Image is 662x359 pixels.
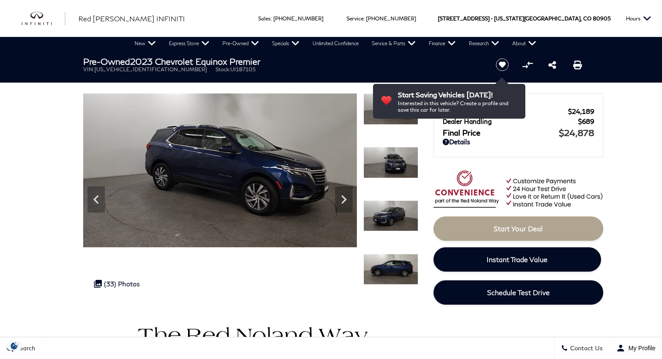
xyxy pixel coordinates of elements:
[4,341,24,350] img: Opt-Out Icon
[548,60,556,70] a: Share this Pre-Owned 2023 Chevrolet Equinox Premier
[573,60,582,70] a: Print this Pre-Owned 2023 Chevrolet Equinox Premier
[443,107,568,115] span: Red [PERSON_NAME]
[365,37,422,50] a: Service & Parts
[13,345,35,352] span: Search
[559,127,594,138] span: $24,878
[87,186,105,213] div: Previous
[625,345,655,352] span: My Profile
[363,15,365,22] span: :
[433,280,603,305] a: Schedule Test Drive
[568,107,594,115] span: $24,189
[443,127,594,138] a: Final Price $24,878
[363,93,418,125] img: Used 2023 Blue Glow Metallic Chevrolet Premier image 2
[83,66,94,73] span: VIN:
[443,107,594,115] a: Red [PERSON_NAME] $24,189
[487,255,548,263] span: Instant Trade Value
[422,37,462,50] a: Finance
[162,37,216,50] a: Express Store
[4,341,24,350] section: Click to Open Cookie Consent Modal
[78,14,185,23] span: Red [PERSON_NAME] INFINITI
[443,138,594,146] a: Details
[363,200,418,232] img: Used 2023 Blue Glow Metallic Chevrolet Premier image 4
[578,117,594,125] span: $689
[494,224,543,233] span: Start Your Deal
[94,66,207,73] span: [US_VEHICLE_IDENTIFICATION_NUMBER]
[363,254,418,285] img: Used 2023 Blue Glow Metallic Chevrolet Premier image 5
[265,37,306,50] a: Specials
[78,13,185,24] a: Red [PERSON_NAME] INFINITI
[487,288,550,296] span: Schedule Test Drive
[433,247,601,272] a: Instant Trade Value
[521,58,534,71] button: Compare vehicle
[506,37,543,50] a: About
[128,37,162,50] a: New
[90,276,144,292] div: (33) Photos
[443,117,578,125] span: Dealer Handling
[346,15,363,22] span: Service
[128,37,543,50] nav: Main Navigation
[438,15,611,22] a: [STREET_ADDRESS] • [US_STATE][GEOGRAPHIC_DATA], CO 80905
[271,15,272,22] span: :
[83,57,481,66] h1: 2023 Chevrolet Equinox Premier
[462,37,506,50] a: Research
[443,117,594,125] a: Dealer Handling $689
[83,56,130,66] strong: Pre-Owned
[273,15,323,22] a: [PHONE_NUMBER]
[216,37,265,50] a: Pre-Owned
[22,12,65,26] img: INFINITI
[366,15,416,22] a: [PHONE_NUMBER]
[363,147,418,178] img: Used 2023 Blue Glow Metallic Chevrolet Premier image 3
[230,66,255,73] span: UI187105
[568,345,603,352] span: Contact Us
[306,37,365,50] a: Unlimited Confidence
[610,337,662,359] button: Open user profile menu
[83,93,357,247] img: Used 2023 Blue Glow Metallic Chevrolet Premier image 2
[22,12,65,26] a: infiniti
[433,216,603,241] a: Start Your Deal
[215,66,230,73] span: Stock:
[335,186,353,213] div: Next
[493,58,512,72] button: Save vehicle
[443,128,559,137] span: Final Price
[258,15,271,22] span: Sales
